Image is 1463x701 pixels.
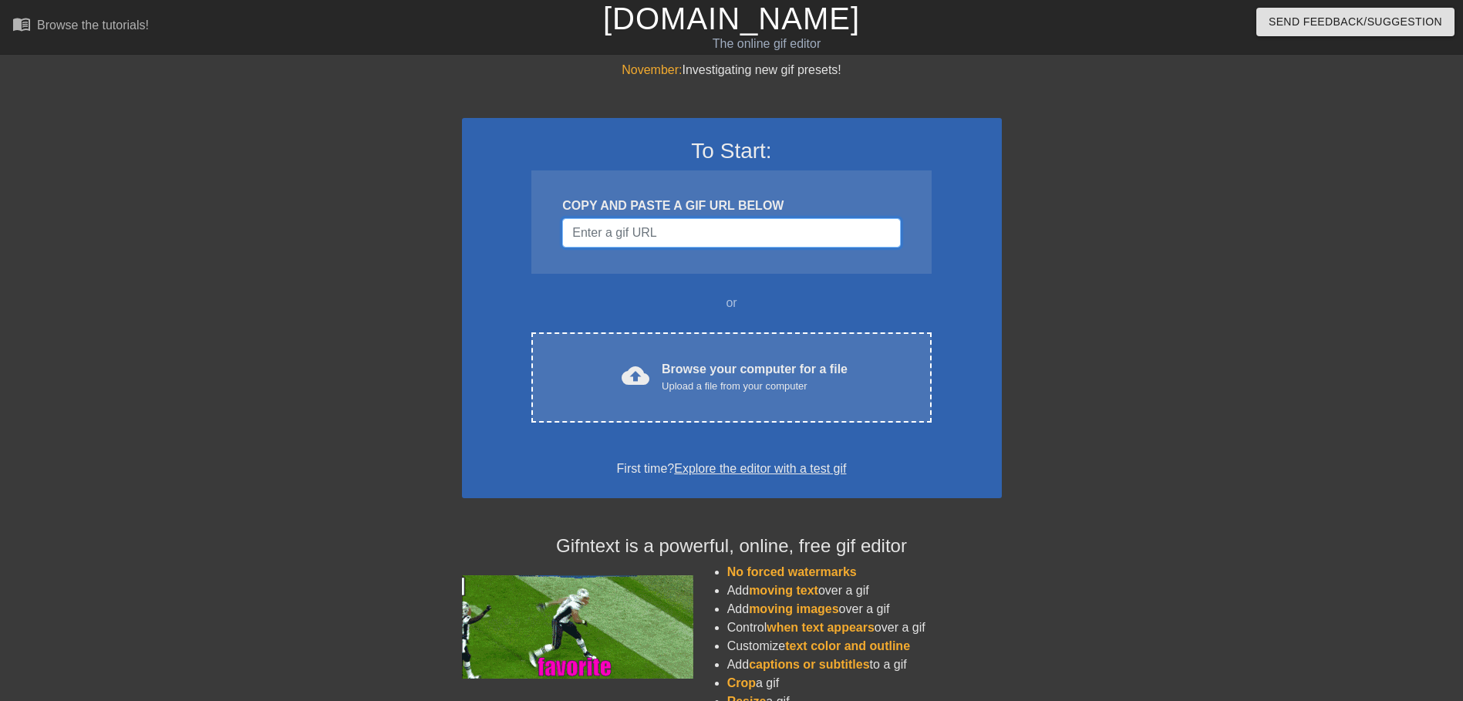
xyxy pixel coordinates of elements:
[727,674,1002,693] li: a gif
[727,618,1002,637] li: Control over a gif
[622,63,682,76] span: November:
[727,565,857,578] span: No forced watermarks
[727,600,1002,618] li: Add over a gif
[482,460,982,478] div: First time?
[502,294,962,312] div: or
[482,138,982,164] h3: To Start:
[462,535,1002,558] h4: Gifntext is a powerful, online, free gif editor
[462,575,693,679] img: football_small.gif
[12,15,149,39] a: Browse the tutorials!
[562,218,900,248] input: Username
[622,362,649,389] span: cloud_upload
[662,360,848,394] div: Browse your computer for a file
[662,379,848,394] div: Upload a file from your computer
[37,19,149,32] div: Browse the tutorials!
[767,621,875,634] span: when text appears
[727,637,1002,656] li: Customize
[603,2,860,35] a: [DOMAIN_NAME]
[462,61,1002,79] div: Investigating new gif presets!
[674,462,846,475] a: Explore the editor with a test gif
[495,35,1037,53] div: The online gif editor
[749,658,869,671] span: captions or subtitles
[727,676,756,689] span: Crop
[749,584,818,597] span: moving text
[727,656,1002,674] li: Add to a gif
[785,639,910,652] span: text color and outline
[1256,8,1455,36] button: Send Feedback/Suggestion
[1269,12,1442,32] span: Send Feedback/Suggestion
[727,581,1002,600] li: Add over a gif
[12,15,31,33] span: menu_book
[562,197,900,215] div: COPY AND PASTE A GIF URL BELOW
[749,602,838,615] span: moving images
